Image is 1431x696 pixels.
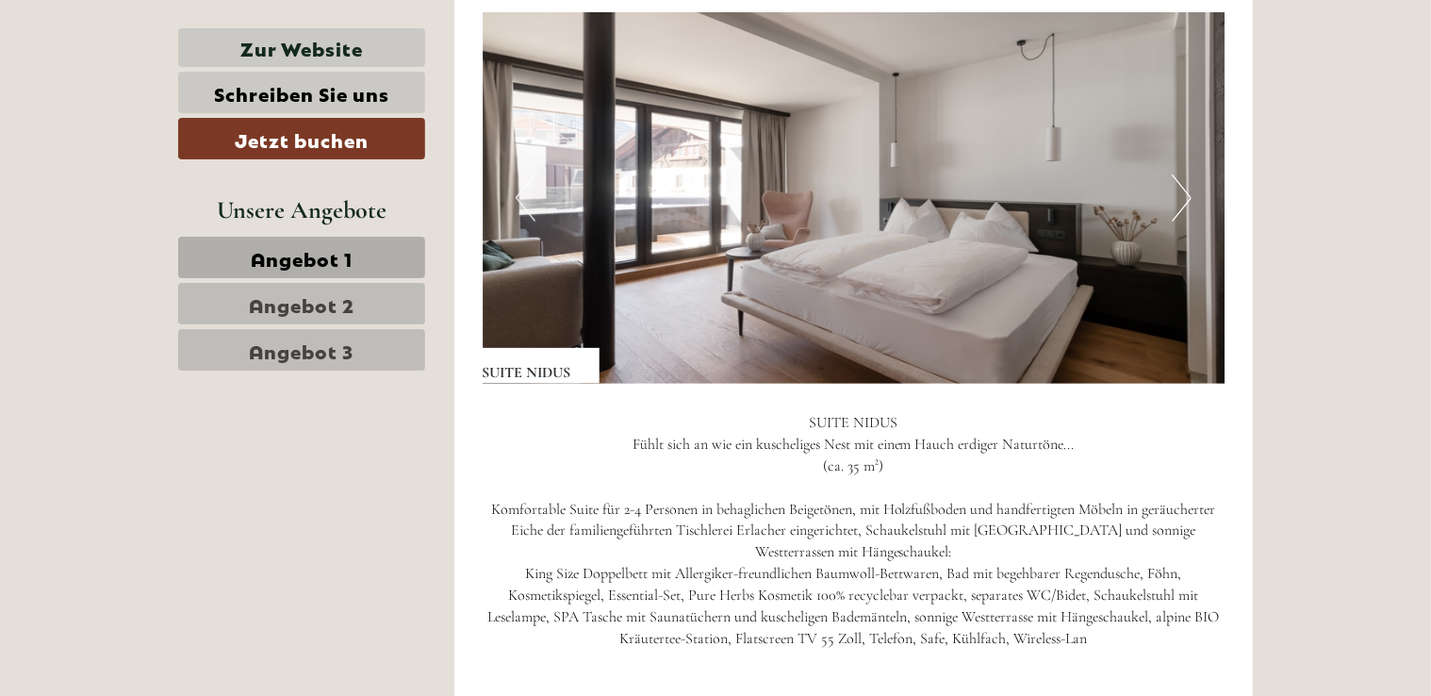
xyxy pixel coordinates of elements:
button: Senden [611,489,743,530]
small: 22:45 [28,91,268,105]
img: image [483,12,1225,384]
a: Jetzt buchen [178,118,425,159]
div: SUITE NIDUS [483,348,600,384]
div: [GEOGRAPHIC_DATA] [28,55,268,70]
button: Next [1172,174,1192,222]
div: Guten Tag, wie können wir Ihnen helfen? [14,51,277,108]
span: Angebot 1 [251,244,353,271]
div: Unsere Angebote [178,192,425,227]
a: Schreiben Sie uns [178,72,425,113]
p: SUITE NIDUS Fühlt sich an wie ein kuscheliges Nest mit einem Hauch erdiger Naturtöne... (ca. 35 m... [483,412,1225,671]
span: Angebot 3 [250,337,354,363]
button: Previous [516,174,535,222]
a: Zur Website [178,28,425,67]
div: [DATE] [337,14,405,46]
span: Angebot 2 [249,290,354,317]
